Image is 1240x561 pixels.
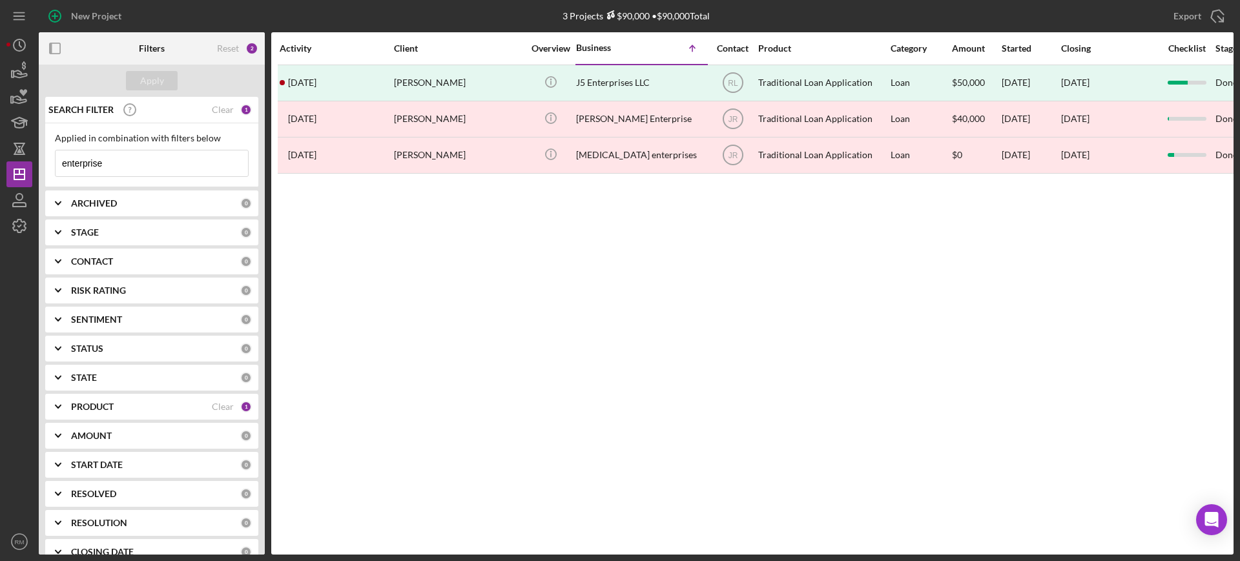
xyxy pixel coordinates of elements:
div: 0 [240,198,252,209]
text: RM [15,538,25,546]
div: Traditional Loan Application [758,102,887,136]
div: J5 Enterprises LLC [576,66,705,100]
div: [PERSON_NAME] Enterprise [576,102,705,136]
div: Amount [952,43,1000,54]
b: CONTACT [71,256,113,267]
div: [DATE] [1002,66,1060,100]
b: STATUS [71,343,103,354]
b: CLOSING DATE [71,547,134,557]
div: [DATE] [1061,77,1090,88]
div: Apply [140,71,164,90]
div: 0 [240,343,252,354]
time: 2024-12-18 19:04 [288,150,316,160]
div: 0 [240,459,252,471]
div: Closing [1061,43,1158,54]
b: STAGE [71,227,99,238]
div: Reset [217,43,239,54]
div: $50,000 [952,66,1000,100]
div: 0 [240,430,252,442]
div: [DATE] [1002,102,1060,136]
time: [DATE] [1061,113,1090,124]
div: Loan [891,102,951,136]
div: 2 [245,42,258,55]
div: Overview [526,43,575,54]
div: Applied in combination with filters below [55,133,249,143]
div: 1 [240,104,252,116]
div: 0 [240,256,252,267]
b: RESOLVED [71,489,116,499]
div: [PERSON_NAME] [394,138,523,172]
div: Category [891,43,951,54]
b: START DATE [71,460,123,470]
b: RISK RATING [71,285,126,296]
div: 0 [240,285,252,296]
b: AMOUNT [71,431,112,441]
div: New Project [71,3,121,29]
b: PRODUCT [71,402,114,412]
text: JR [728,115,738,124]
button: RM [6,529,32,555]
div: 0 [240,227,252,238]
b: STATE [71,372,97,383]
text: JR [728,151,738,160]
div: $0 [952,138,1000,172]
div: Activity [280,43,393,54]
div: Clear [212,105,234,115]
div: Traditional Loan Application [758,66,887,100]
time: 2025-09-25 15:13 [288,77,316,88]
time: [DATE] [1061,149,1090,160]
button: New Project [39,3,134,29]
div: Product [758,43,887,54]
b: RESOLUTION [71,518,127,528]
b: SEARCH FILTER [48,105,114,115]
div: $90,000 [603,10,650,21]
div: 1 [240,401,252,413]
b: Filters [139,43,165,54]
div: [PERSON_NAME] [394,66,523,100]
div: 3 Projects • $90,000 Total [563,10,710,21]
div: 0 [240,546,252,558]
div: Loan [891,138,951,172]
div: Checklist [1159,43,1214,54]
text: RL [728,79,738,88]
div: Export [1173,3,1201,29]
div: Clear [212,402,234,412]
b: SENTIMENT [71,314,122,325]
button: Export [1161,3,1234,29]
div: Open Intercom Messenger [1196,504,1227,535]
button: Apply [126,71,178,90]
div: 0 [240,517,252,529]
div: [MEDICAL_DATA] enterprises [576,138,705,172]
div: Traditional Loan Application [758,138,887,172]
div: 0 [240,314,252,325]
b: ARCHIVED [71,198,117,209]
div: 0 [240,488,252,500]
div: [PERSON_NAME] [394,102,523,136]
time: 2024-06-06 02:40 [288,114,316,124]
div: Started [1002,43,1060,54]
div: 0 [240,372,252,383]
div: [DATE] [1002,138,1060,172]
div: Business [576,43,641,53]
div: Contact [708,43,757,54]
div: Loan [891,66,951,100]
div: $40,000 [952,102,1000,136]
div: Client [394,43,523,54]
